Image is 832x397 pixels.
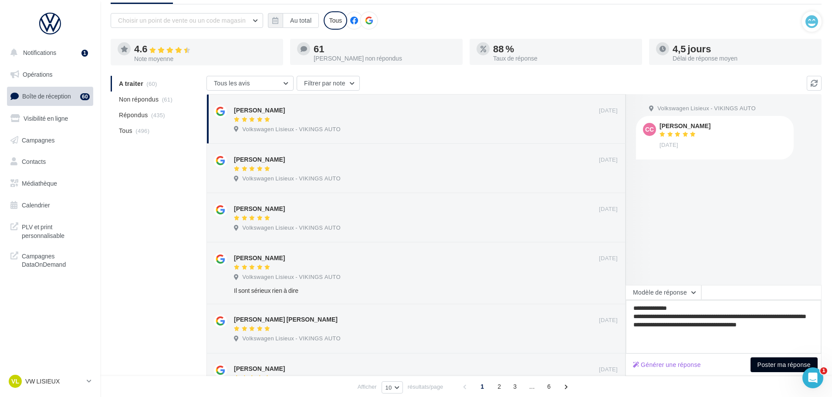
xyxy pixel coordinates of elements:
span: PLV et print personnalisable [22,221,90,240]
button: Modèle de réponse [626,285,701,300]
div: [PERSON_NAME] [234,254,285,262]
span: 3 [508,380,522,394]
span: Campagnes DataOnDemand [22,250,90,269]
span: ... [525,380,539,394]
div: [PERSON_NAME] [234,155,285,164]
span: [DATE] [660,141,678,149]
span: 2 [492,380,506,394]
button: Au total [268,13,319,28]
span: Afficher [358,383,377,391]
span: [DATE] [599,107,618,115]
a: Médiathèque [5,174,95,193]
span: 1 [475,380,489,394]
div: 4,5 jours [673,44,815,54]
div: 1 [81,50,88,57]
a: Campagnes DataOnDemand [5,247,95,272]
iframe: Intercom live chat [802,367,823,388]
span: [DATE] [599,156,618,164]
span: (435) [151,112,165,119]
span: Tous les avis [214,79,250,87]
span: [DATE] [599,205,618,213]
span: résultats/page [408,383,443,391]
span: Calendrier [22,201,50,209]
div: [PERSON_NAME] [234,204,285,213]
span: Volkswagen Lisieux - VIKINGS AUTO [242,126,341,133]
a: VL VW LISIEUX [7,373,93,390]
span: Opérations [23,71,52,78]
div: Note moyenne [134,56,276,62]
span: Contacts [22,158,46,165]
div: [PERSON_NAME] [234,106,285,115]
button: Choisir un point de vente ou un code magasin [111,13,263,28]
span: (61) [162,96,172,103]
span: Volkswagen Lisieux - VIKINGS AUTO [242,175,341,183]
button: Poster ma réponse [751,357,818,372]
span: Volkswagen Lisieux - VIKINGS AUTO [242,273,341,281]
a: Campagnes [5,131,95,149]
button: 10 [382,381,403,394]
div: Délai de réponse moyen [673,55,815,61]
div: 61 [314,44,456,54]
button: Notifications 1 [5,44,91,62]
button: Générer une réponse [629,360,704,370]
div: Tous [324,11,347,30]
a: Opérations [5,65,95,84]
span: VL [11,377,19,386]
div: 60 [80,93,90,100]
span: [DATE] [599,316,618,324]
a: Calendrier [5,196,95,214]
a: PLV et print personnalisable [5,217,95,243]
span: Volkswagen Lisieux - VIKINGS AUTO [242,224,341,232]
span: [DATE] [599,254,618,262]
span: 1 [820,367,827,374]
span: Campagnes [22,136,55,143]
div: [PERSON_NAME] [660,123,710,129]
span: Volkswagen Lisieux - VIKINGS AUTO [242,335,341,343]
div: [PERSON_NAME] [234,364,285,373]
span: Boîte de réception [22,92,71,100]
a: Boîte de réception60 [5,87,95,105]
div: 4.6 [134,44,276,54]
a: Visibilité en ligne [5,109,95,128]
a: Contacts [5,153,95,171]
span: CC [645,125,654,134]
span: (496) [135,127,149,134]
span: 6 [542,380,556,394]
div: [PERSON_NAME] [PERSON_NAME] [234,315,338,324]
div: [PERSON_NAME] non répondus [314,55,456,61]
span: Volkswagen Lisieux - VIKINGS AUTO [657,105,756,112]
div: Taux de réponse [493,55,635,61]
span: Non répondus [119,95,159,104]
button: Filtrer par note [297,76,360,91]
p: VW LISIEUX [25,377,83,386]
button: Tous les avis [206,76,294,91]
span: [DATE] [599,366,618,373]
span: 10 [386,384,392,391]
span: Répondus [119,111,148,119]
div: 88 % [493,44,635,54]
span: Visibilité en ligne [24,115,68,122]
span: Choisir un point de vente ou un code magasin [118,17,246,24]
span: Tous [119,126,132,135]
span: Notifications [23,49,56,56]
span: Médiathèque [22,180,57,187]
button: Au total [283,13,319,28]
div: Il sont sérieux rien à dire [234,286,561,295]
